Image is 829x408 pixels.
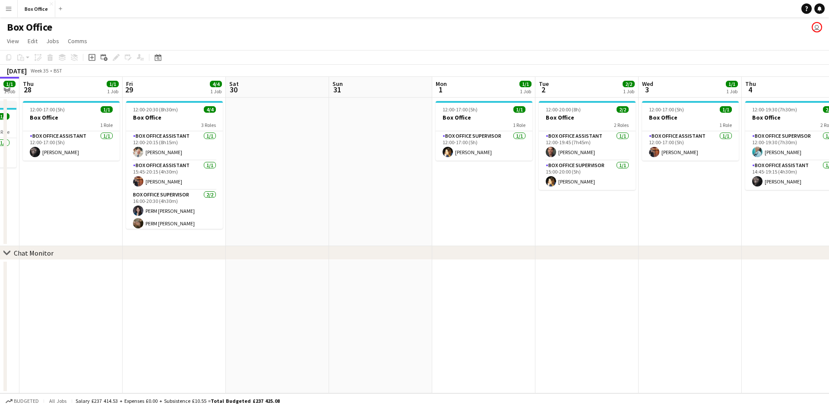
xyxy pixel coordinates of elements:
a: Edit [24,35,41,47]
span: Edit [28,37,38,45]
button: Budgeted [4,396,40,406]
button: Box Office [18,0,55,17]
a: Jobs [43,35,63,47]
span: Total Budgeted £237 425.08 [211,398,280,404]
span: Week 35 [28,67,50,74]
div: Salary £237 414.53 + Expenses £0.00 + Subsistence £10.55 = [76,398,280,404]
span: View [7,37,19,45]
a: Comms [64,35,91,47]
span: Comms [68,37,87,45]
app-user-avatar: Millie Haldane [812,22,822,32]
h1: Box Office [7,21,52,34]
span: Jobs [46,37,59,45]
div: Chat Monitor [14,249,54,257]
span: Budgeted [14,398,39,404]
span: All jobs [47,398,68,404]
div: BST [54,67,62,74]
div: [DATE] [7,66,27,75]
a: View [3,35,22,47]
